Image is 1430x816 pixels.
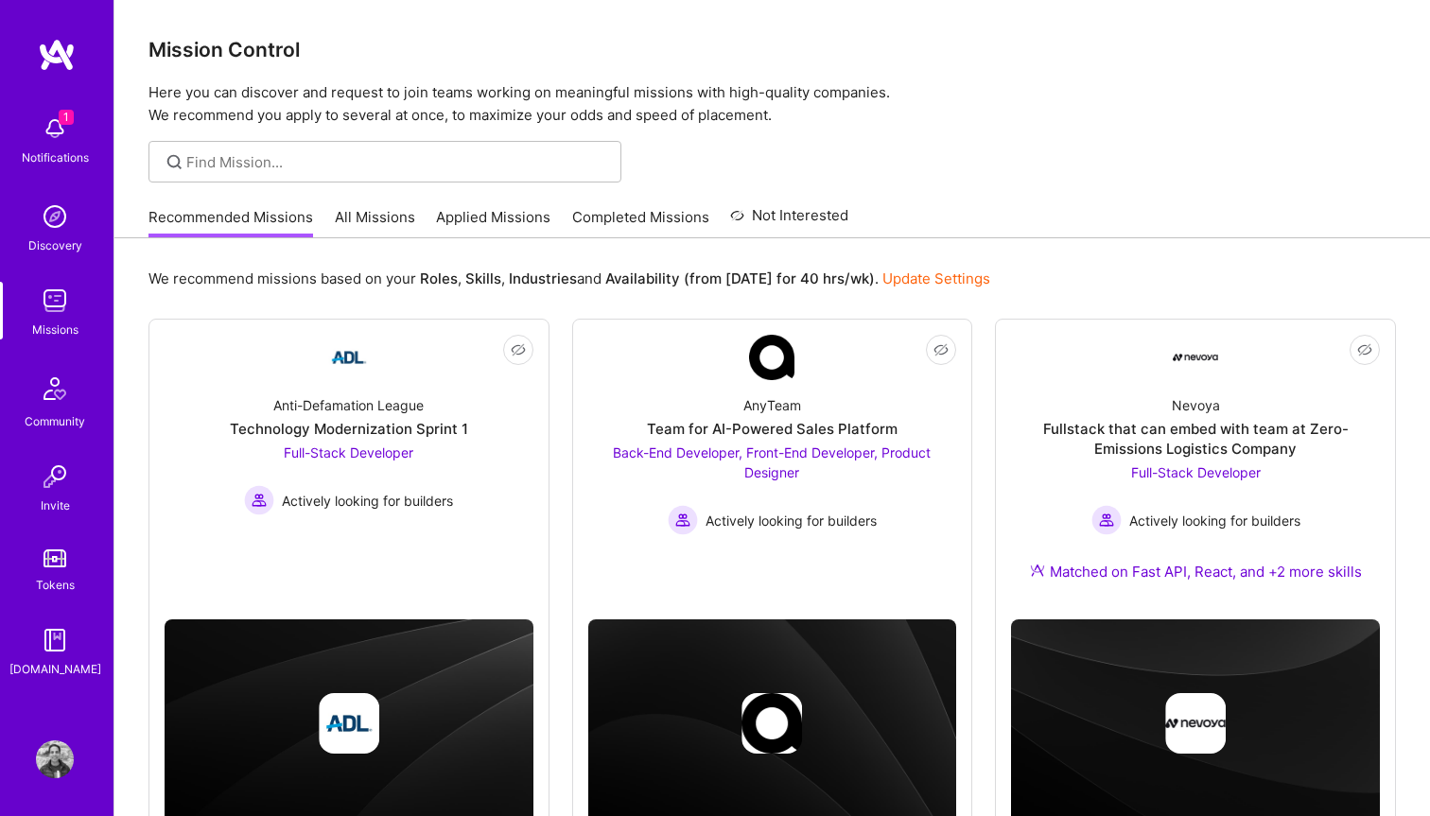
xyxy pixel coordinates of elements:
b: Skills [465,269,501,287]
div: Tokens [36,575,75,595]
i: icon EyeClosed [1357,342,1372,357]
input: Find Mission... [186,152,607,172]
i: icon SearchGrey [164,151,185,173]
span: 1 [59,110,74,125]
img: Company Logo [749,335,794,380]
img: Company logo [319,693,379,754]
div: Technology Modernization Sprint 1 [230,419,468,439]
a: Company LogoAnyTeamTeam for AI-Powered Sales PlatformBack-End Developer, Front-End Developer, Pro... [588,335,957,573]
div: Missions [32,320,78,339]
span: Actively looking for builders [706,511,877,530]
img: Company logo [1165,693,1226,754]
img: discovery [36,198,74,235]
h3: Mission Control [148,38,1396,61]
span: Actively looking for builders [1129,511,1300,530]
img: tokens [44,549,66,567]
div: Fullstack that can embed with team at Zero-Emissions Logistics Company [1011,419,1380,459]
div: Matched on Fast API, React, and +2 more skills [1030,562,1362,582]
span: Actively looking for builders [282,491,453,511]
img: Invite [36,458,74,495]
div: AnyTeam [743,395,801,415]
a: Company LogoAnti-Defamation LeagueTechnology Modernization Sprint 1Full-Stack Developer Actively ... [165,335,533,573]
img: teamwork [36,282,74,320]
div: [DOMAIN_NAME] [9,659,101,679]
a: All Missions [335,207,415,238]
div: Anti-Defamation League [273,395,424,415]
img: Community [32,366,78,411]
span: Full-Stack Developer [284,444,413,460]
i: icon EyeClosed [933,342,949,357]
a: Completed Missions [572,207,709,238]
div: Invite [41,495,70,515]
img: Ateam Purple Icon [1030,563,1045,578]
img: Company logo [741,693,802,754]
img: Actively looking for builders [244,485,274,515]
div: Discovery [28,235,82,255]
span: Back-End Developer, Front-End Developer, Product Designer [613,444,931,480]
p: We recommend missions based on your , , and . [148,269,990,288]
div: Notifications [22,148,89,167]
img: Actively looking for builders [1091,505,1122,535]
a: Applied Missions [436,207,550,238]
img: User Avatar [36,740,74,778]
a: Company LogoNevoyaFullstack that can embed with team at Zero-Emissions Logistics CompanyFull-Stac... [1011,335,1380,604]
div: Nevoya [1172,395,1220,415]
img: guide book [36,621,74,659]
b: Industries [509,269,577,287]
div: Team for AI-Powered Sales Platform [647,419,898,439]
div: Community [25,411,85,431]
img: bell [36,110,74,148]
a: Update Settings [882,269,990,287]
span: Full-Stack Developer [1131,464,1261,480]
img: Actively looking for builders [668,505,698,535]
a: Not Interested [730,204,848,238]
img: Company Logo [326,335,372,380]
i: icon EyeClosed [511,342,526,357]
img: logo [38,38,76,72]
img: Company Logo [1173,335,1218,380]
a: User Avatar [31,740,78,778]
b: Availability (from [DATE] for 40 hrs/wk) [605,269,875,287]
p: Here you can discover and request to join teams working on meaningful missions with high-quality ... [148,81,1396,127]
a: Recommended Missions [148,207,313,238]
b: Roles [420,269,458,287]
